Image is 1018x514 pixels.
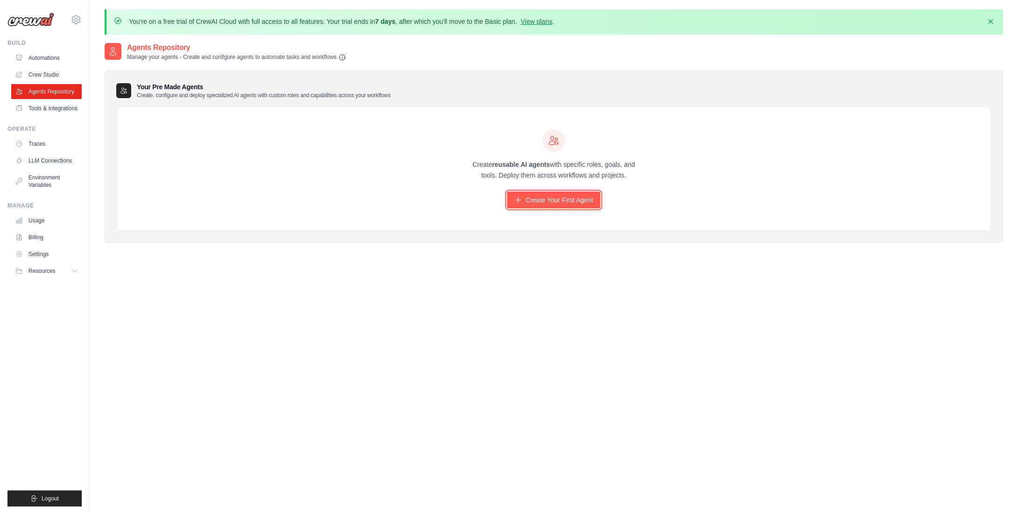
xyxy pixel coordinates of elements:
a: Agents Repository [11,84,82,99]
a: Create Your First Agent [507,192,601,208]
div: Operate [7,125,82,133]
a: Crew Studio [11,67,82,82]
a: Usage [11,213,82,228]
a: Tools & Integrations [11,101,82,116]
p: Create, configure and deploy specialized AI agents with custom roles and capabilities across your... [137,92,391,99]
a: Settings [11,247,82,262]
strong: reusable AI agents [492,161,550,168]
button: Logout [7,491,82,507]
a: Billing [11,230,82,245]
a: View plans [521,18,552,25]
div: Manage [7,202,82,209]
button: Resources [11,264,82,278]
a: Traces [11,136,82,151]
p: Manage your agents - Create and configure agents to automate tasks and workflows [127,53,346,61]
p: Create with specific roles, goals, and tools. Deploy them across workflows and projects. [464,159,643,181]
span: Resources [28,267,55,275]
p: You're on a free trial of CrewAI Cloud with full access to all features. Your trial ends in , aft... [129,17,554,26]
img: Logo [7,13,54,27]
a: LLM Connections [11,153,82,168]
span: Logout [42,495,59,502]
h2: Agents Repository [127,42,346,53]
strong: 7 days [375,18,396,25]
h3: Your Pre Made Agents [137,82,391,99]
a: Environment Variables [11,170,82,193]
div: Build [7,39,82,47]
a: Automations [11,50,82,65]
